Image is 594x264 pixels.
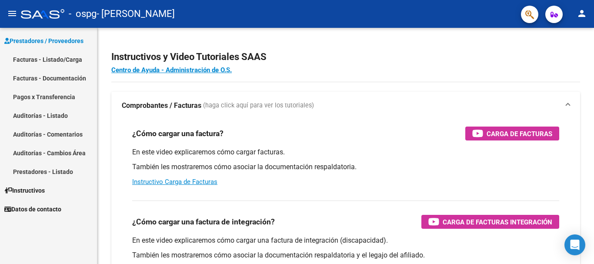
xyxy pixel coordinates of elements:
a: Centro de Ayuda - Administración de O.S. [111,66,232,74]
h3: ¿Cómo cargar una factura de integración? [132,216,275,228]
p: En este video explicaremos cómo cargar facturas. [132,147,559,157]
div: Open Intercom Messenger [564,234,585,255]
h2: Instructivos y Video Tutoriales SAAS [111,49,580,65]
h3: ¿Cómo cargar una factura? [132,127,224,140]
span: Instructivos [4,186,45,195]
span: Carga de Facturas [487,128,552,139]
span: - [PERSON_NAME] [97,4,175,23]
span: Carga de Facturas Integración [443,217,552,227]
button: Carga de Facturas Integración [421,215,559,229]
strong: Comprobantes / Facturas [122,101,201,110]
p: También les mostraremos cómo asociar la documentación respaldatoria. [132,162,559,172]
mat-icon: menu [7,8,17,19]
span: (haga click aquí para ver los tutoriales) [203,101,314,110]
mat-expansion-panel-header: Comprobantes / Facturas (haga click aquí para ver los tutoriales) [111,92,580,120]
p: También les mostraremos cómo asociar la documentación respaldatoria y el legajo del afiliado. [132,251,559,260]
p: En este video explicaremos cómo cargar una factura de integración (discapacidad). [132,236,559,245]
span: Prestadores / Proveedores [4,36,83,46]
a: Instructivo Carga de Facturas [132,178,217,186]
span: Datos de contacto [4,204,61,214]
mat-icon: person [577,8,587,19]
button: Carga de Facturas [465,127,559,140]
span: - ospg [69,4,97,23]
